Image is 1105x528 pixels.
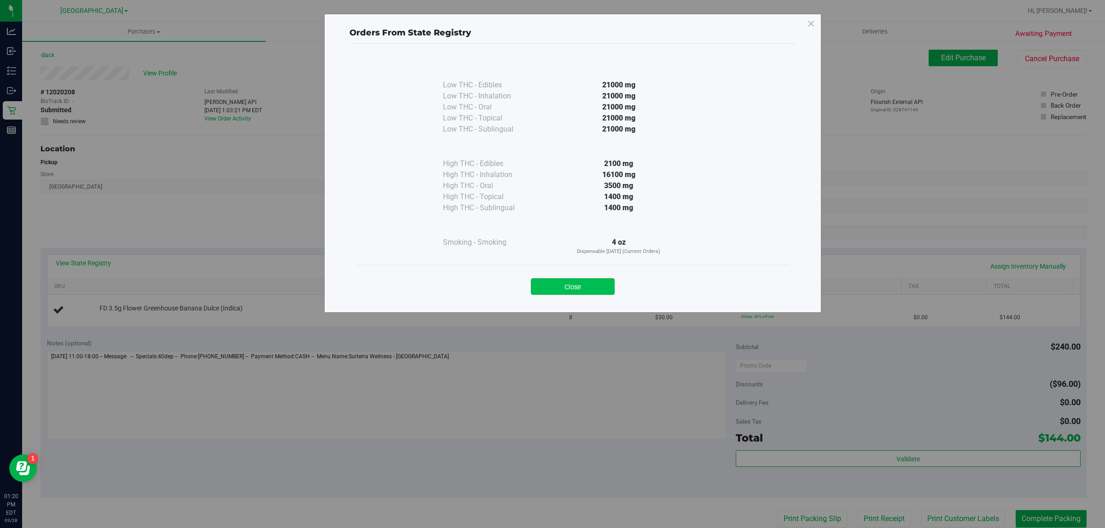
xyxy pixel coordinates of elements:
[535,248,703,256] p: Dispensable [DATE] (Current Orders)
[443,113,535,124] div: Low THC - Topical
[443,158,535,169] div: High THC - Edibles
[535,237,703,256] div: 4 oz
[443,124,535,135] div: Low THC - Sublingual
[443,202,535,213] div: High THC - Sublingual
[535,202,703,213] div: 1400 mg
[535,113,703,124] div: 21000 mg
[535,102,703,113] div: 21000 mg
[443,237,535,248] div: Smoking - Smoking
[535,91,703,102] div: 21000 mg
[535,169,703,180] div: 16100 mg
[443,80,535,91] div: Low THC - Edibles
[443,102,535,113] div: Low THC - Oral
[535,191,703,202] div: 1400 mg
[443,169,535,180] div: High THC - Inhalation
[531,278,615,295] button: Close
[535,180,703,191] div: 3500 mg
[535,124,703,135] div: 21000 mg
[535,158,703,169] div: 2100 mg
[535,80,703,91] div: 21000 mg
[349,28,471,38] span: Orders From State Registry
[27,453,38,464] iframe: Resource center unread badge
[443,91,535,102] div: Low THC - Inhalation
[9,454,37,482] iframe: Resource center
[443,191,535,202] div: High THC - Topical
[443,180,535,191] div: High THC - Oral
